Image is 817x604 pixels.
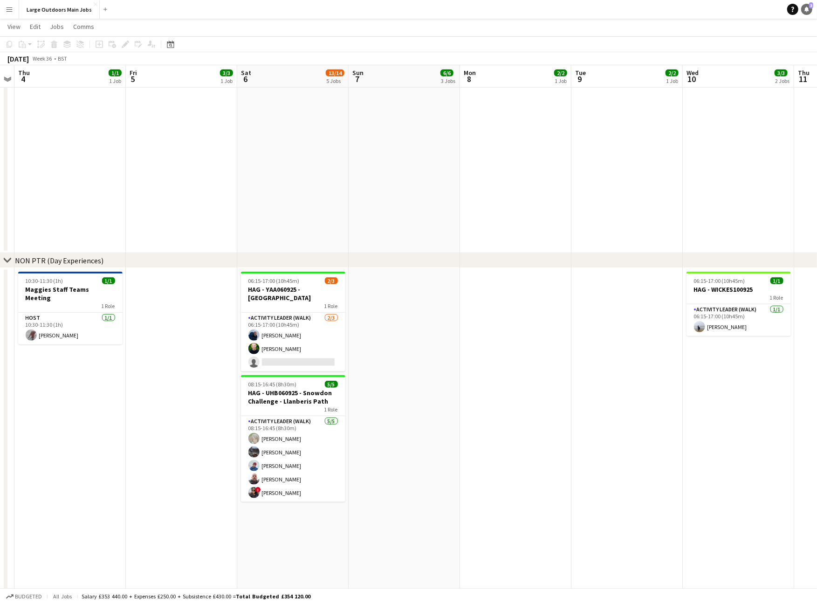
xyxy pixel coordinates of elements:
[109,77,121,84] div: 1 Job
[326,77,344,84] div: 5 Jobs
[555,77,567,84] div: 1 Job
[694,277,745,284] span: 06:15-17:00 (10h45m)
[236,593,310,600] span: Total Budgeted £354 120.00
[241,389,345,405] h3: HAG - UHB060925 - Snowdon Challenge - Llanberis Path
[796,74,810,84] span: 11
[324,406,338,413] span: 1 Role
[7,54,29,63] div: [DATE]
[19,0,100,19] button: Large Outdoors Main Jobs
[248,381,297,388] span: 08:15-16:45 (8h30m)
[241,375,345,502] app-job-card: 08:15-16:45 (8h30m)5/5HAG - UHB060925 - Snowdon Challenge - Llanberis Path1 RoleActivity Leader (...
[7,22,21,31] span: View
[241,416,345,502] app-card-role: Activity Leader (Walk)5/508:15-16:45 (8h30m)[PERSON_NAME][PERSON_NAME][PERSON_NAME][PERSON_NAME]!...
[241,313,345,371] app-card-role: Activity Leader (Walk)2/306:15-17:00 (10h45m)[PERSON_NAME][PERSON_NAME]
[325,381,338,388] span: 5/5
[666,69,679,76] span: 2/2
[798,69,810,77] span: Thu
[31,55,54,62] span: Week 36
[326,69,344,76] span: 13/14
[26,21,44,33] a: Edit
[687,285,791,294] h3: HAG - WICKES100925
[4,21,24,33] a: View
[687,272,791,336] app-job-card: 06:15-17:00 (10h45m)1/1HAG - WICKES1009251 RoleActivity Leader (Walk)1/106:15-17:00 (10h45m)[PERS...
[809,2,813,8] span: 3
[775,77,790,84] div: 2 Jobs
[775,69,788,76] span: 3/3
[102,277,115,284] span: 1/1
[240,74,251,84] span: 6
[18,285,123,302] h3: Maggies Staff Teams Meeting
[248,277,300,284] span: 06:15-17:00 (10h45m)
[58,55,67,62] div: BST
[109,69,122,76] span: 1/1
[82,593,310,600] div: Salary £353 440.00 + Expenses £250.00 + Subsistence £430.00 =
[241,285,345,302] h3: HAG - YAA060925 - [GEOGRAPHIC_DATA]
[325,277,338,284] span: 2/3
[15,593,42,600] span: Budgeted
[128,74,137,84] span: 5
[324,302,338,309] span: 1 Role
[770,294,783,301] span: 1 Role
[462,74,476,84] span: 8
[687,304,791,336] app-card-role: Activity Leader (Walk)1/106:15-17:00 (10h45m)[PERSON_NAME]
[30,22,41,31] span: Edit
[220,77,233,84] div: 1 Job
[102,302,115,309] span: 1 Role
[51,593,74,600] span: All jobs
[685,74,699,84] span: 10
[666,77,678,84] div: 1 Job
[18,272,123,344] app-job-card: 10:30-11:30 (1h)1/1Maggies Staff Teams Meeting1 RoleHost1/110:30-11:30 (1h)[PERSON_NAME]
[255,487,261,493] span: !
[440,69,453,76] span: 6/6
[18,313,123,344] app-card-role: Host1/110:30-11:30 (1h)[PERSON_NAME]
[69,21,98,33] a: Comms
[351,74,364,84] span: 7
[73,22,94,31] span: Comms
[130,69,137,77] span: Fri
[554,69,567,76] span: 2/2
[241,272,345,371] app-job-card: 06:15-17:00 (10h45m)2/3HAG - YAA060925 - [GEOGRAPHIC_DATA]1 RoleActivity Leader (Walk)2/306:15-17...
[17,74,30,84] span: 4
[687,69,699,77] span: Wed
[770,277,783,284] span: 1/1
[220,69,233,76] span: 3/3
[801,4,812,15] a: 3
[18,69,30,77] span: Thu
[50,22,64,31] span: Jobs
[574,74,586,84] span: 9
[26,277,63,284] span: 10:30-11:30 (1h)
[15,256,103,265] div: NON PTR (Day Experiences)
[575,69,586,77] span: Tue
[46,21,68,33] a: Jobs
[241,69,251,77] span: Sat
[441,77,455,84] div: 3 Jobs
[464,69,476,77] span: Mon
[5,591,43,602] button: Budgeted
[352,69,364,77] span: Sun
